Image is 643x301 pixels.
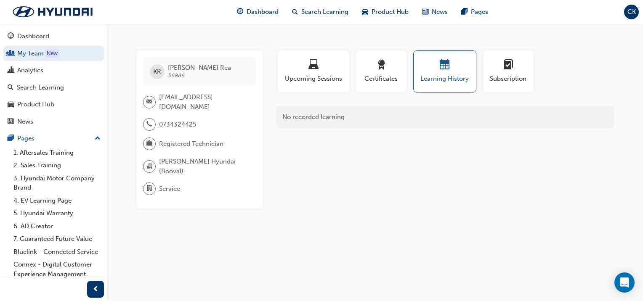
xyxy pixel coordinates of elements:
[454,3,495,21] a: pages-iconPages
[159,184,180,194] span: Service
[17,66,43,75] div: Analytics
[17,134,35,143] div: Pages
[8,135,14,143] span: pages-icon
[10,207,104,220] a: 5. Hyundai Warranty
[284,74,343,84] span: Upcoming Sessions
[95,133,101,144] span: up-icon
[17,117,33,127] div: News
[146,138,152,149] span: briefcase-icon
[17,83,64,92] div: Search Learning
[461,7,468,17] span: pages-icon
[432,7,448,17] span: News
[4,3,101,21] img: Trak
[440,60,450,71] span: calendar-icon
[624,5,639,19] button: CK
[292,7,298,17] span: search-icon
[3,97,104,112] a: Product Hub
[8,33,14,40] span: guage-icon
[10,232,104,246] a: 7. Guaranteed Future Value
[10,258,104,280] a: Connex - Digital Customer Experience Management
[153,67,161,77] span: KR
[8,101,14,108] span: car-icon
[93,284,99,295] span: prev-icon
[159,157,249,176] span: [PERSON_NAME] Hyundai (Booval)
[503,60,513,71] span: learningplan-icon
[3,131,104,146] button: Pages
[422,7,428,17] span: news-icon
[420,74,470,84] span: Learning History
[8,84,13,92] span: search-icon
[10,194,104,207] a: 4. EV Learning Page
[413,50,476,92] button: Learning History
[10,159,104,172] a: 2. Sales Training
[3,114,104,129] a: News
[362,7,368,17] span: car-icon
[247,7,279,17] span: Dashboard
[372,7,409,17] span: Product Hub
[489,74,527,84] span: Subscription
[146,161,152,172] span: organisation-icon
[10,246,104,259] a: Bluelink - Connected Service
[3,46,104,61] a: My Team
[146,183,152,194] span: department-icon
[10,146,104,159] a: 1. Aftersales Training
[168,64,231,71] span: [PERSON_NAME] Rea
[285,3,355,21] a: search-iconSearch Learning
[356,50,407,92] button: Certificates
[8,118,14,126] span: news-icon
[159,120,196,129] span: 0734324425
[17,100,54,109] div: Product Hub
[17,32,49,41] div: Dashboard
[10,172,104,194] a: 3. Hyundai Motor Company Brand
[10,220,104,233] a: 6. AD Creator
[146,97,152,108] span: email-icon
[308,60,319,71] span: laptop-icon
[276,106,614,128] div: No recorded learning
[146,119,152,130] span: phone-icon
[159,139,223,149] span: Registered Technician
[278,50,349,92] button: Upcoming Sessions
[355,3,415,21] a: car-iconProduct Hub
[8,67,14,74] span: chart-icon
[301,7,348,17] span: Search Learning
[3,63,104,78] a: Analytics
[415,3,454,21] a: news-iconNews
[362,74,400,84] span: Certificates
[3,29,104,44] a: Dashboard
[8,50,14,58] span: people-icon
[627,7,636,17] span: CK
[237,7,243,17] span: guage-icon
[471,7,488,17] span: Pages
[3,27,104,131] button: DashboardMy TeamAnalyticsSearch LearningProduct HubNews
[614,272,635,293] div: Open Intercom Messenger
[168,72,185,79] span: 36886
[3,80,104,95] a: Search Learning
[159,92,249,111] span: [EMAIL_ADDRESS][DOMAIN_NAME]
[230,3,285,21] a: guage-iconDashboard
[45,49,59,58] div: Tooltip anchor
[483,50,534,92] button: Subscription
[376,60,386,71] span: award-icon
